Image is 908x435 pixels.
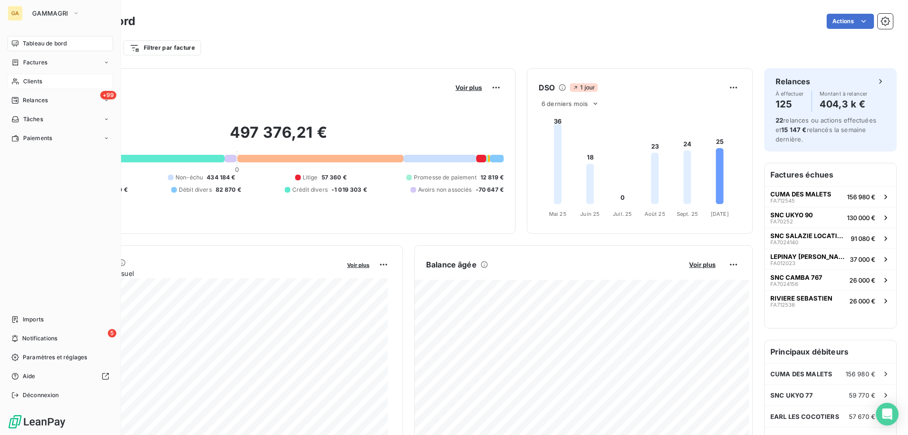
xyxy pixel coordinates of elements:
span: SNC CAMBA 767 [770,274,822,281]
span: -70 647 € [476,186,504,194]
button: Filtrer par facture [123,40,201,55]
button: CUMA DES MALETSFA712545156 980 € [765,186,896,207]
span: Avoirs non associés [418,186,472,194]
tspan: Juil. 25 [613,211,632,217]
span: 156 980 € [847,193,875,201]
span: Non-échu [175,173,203,182]
tspan: Mai 25 [549,211,567,217]
span: 5 [108,329,116,337]
span: FA712538 [770,302,795,308]
span: 57 360 € [322,173,347,182]
button: RIVIERE SEBASTIENFA71253826 000 € [765,290,896,311]
span: 130 000 € [847,214,875,222]
span: Relances [23,96,48,105]
span: 26 000 € [849,297,875,305]
span: 1 jour [570,83,598,92]
span: Paiements [23,134,52,142]
span: EARL LES COCOTIERS [770,413,839,420]
span: Voir plus [347,262,369,268]
img: Logo LeanPay [8,414,66,429]
span: Paramètres et réglages [23,353,87,362]
span: Montant à relancer [820,91,868,97]
button: Voir plus [344,260,372,269]
span: Débit divers [179,186,212,194]
span: FA7024156 [770,281,798,287]
span: Notifications [22,334,57,343]
span: CUMA DES MALETS [770,190,831,198]
span: Chiffre d'affaires mensuel [53,268,340,278]
span: Voir plus [455,84,482,91]
span: 0 [235,166,239,173]
span: 434 184 € [207,173,235,182]
tspan: Sept. 25 [677,211,698,217]
span: 37 000 € [850,256,875,263]
span: 57 670 € [849,413,875,420]
span: LEPINAY [PERSON_NAME] [770,253,846,260]
span: 59 770 € [849,391,875,399]
span: Factures [23,58,47,67]
span: Promesse de paiement [414,173,477,182]
span: 82 870 € [216,186,241,194]
span: 91 080 € [851,235,875,242]
span: 6 derniers mois [541,100,588,107]
span: Tâches [23,115,43,124]
span: relances ou actions effectuées et relancés la semaine dernière. [776,116,876,143]
span: -1 019 303 € [332,186,367,194]
tspan: Juin 25 [580,211,600,217]
h6: Balance âgée [426,259,477,270]
span: Aide [23,372,35,381]
h4: 125 [776,97,804,112]
span: Clients [23,77,42,86]
span: Tableau de bord [23,39,67,48]
span: GAMMAGRI [32,9,69,17]
span: 156 980 € [846,370,875,378]
div: Open Intercom Messenger [876,403,899,426]
button: Actions [827,14,874,29]
span: 22 [776,116,783,124]
span: Litige [303,173,318,182]
button: Voir plus [453,83,485,92]
div: GA [8,6,23,21]
button: SNC UKYO 90FA70252130 000 € [765,207,896,228]
h4: 404,3 k € [820,97,868,112]
h6: DSO [539,82,555,93]
span: SNC UKYO 77 [770,391,813,399]
span: CUMA DES MALETS [770,370,832,378]
span: SNC SALAZIE LOCATION 3437 [770,232,847,240]
h6: Relances [776,76,810,87]
span: FA70252 [770,219,793,224]
h6: Principaux débiteurs [765,340,896,363]
span: À effectuer [776,91,804,97]
span: FA012023 [770,260,795,266]
button: Voir plus [686,260,718,269]
span: 12 819 € [480,173,504,182]
tspan: [DATE] [711,211,729,217]
span: Crédit divers [292,186,328,194]
span: Imports [23,315,44,324]
span: 15 147 € [781,126,806,133]
span: FA712545 [770,198,795,204]
a: Aide [8,369,113,384]
span: RIVIERE SEBASTIEN [770,294,832,302]
span: Déconnexion [23,391,59,399]
span: FA7024140 [770,240,798,245]
span: 26 000 € [849,276,875,284]
button: LEPINAY [PERSON_NAME]FA01202337 000 € [765,249,896,269]
span: +99 [100,91,116,99]
button: SNC SALAZIE LOCATION 3437FA702414091 080 € [765,228,896,249]
span: Voir plus [689,261,716,268]
h2: 497 376,21 € [53,123,504,151]
button: SNC CAMBA 767FA702415626 000 € [765,269,896,290]
span: SNC UKYO 90 [770,211,813,219]
h6: Factures échues [765,163,896,186]
tspan: Août 25 [645,211,665,217]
